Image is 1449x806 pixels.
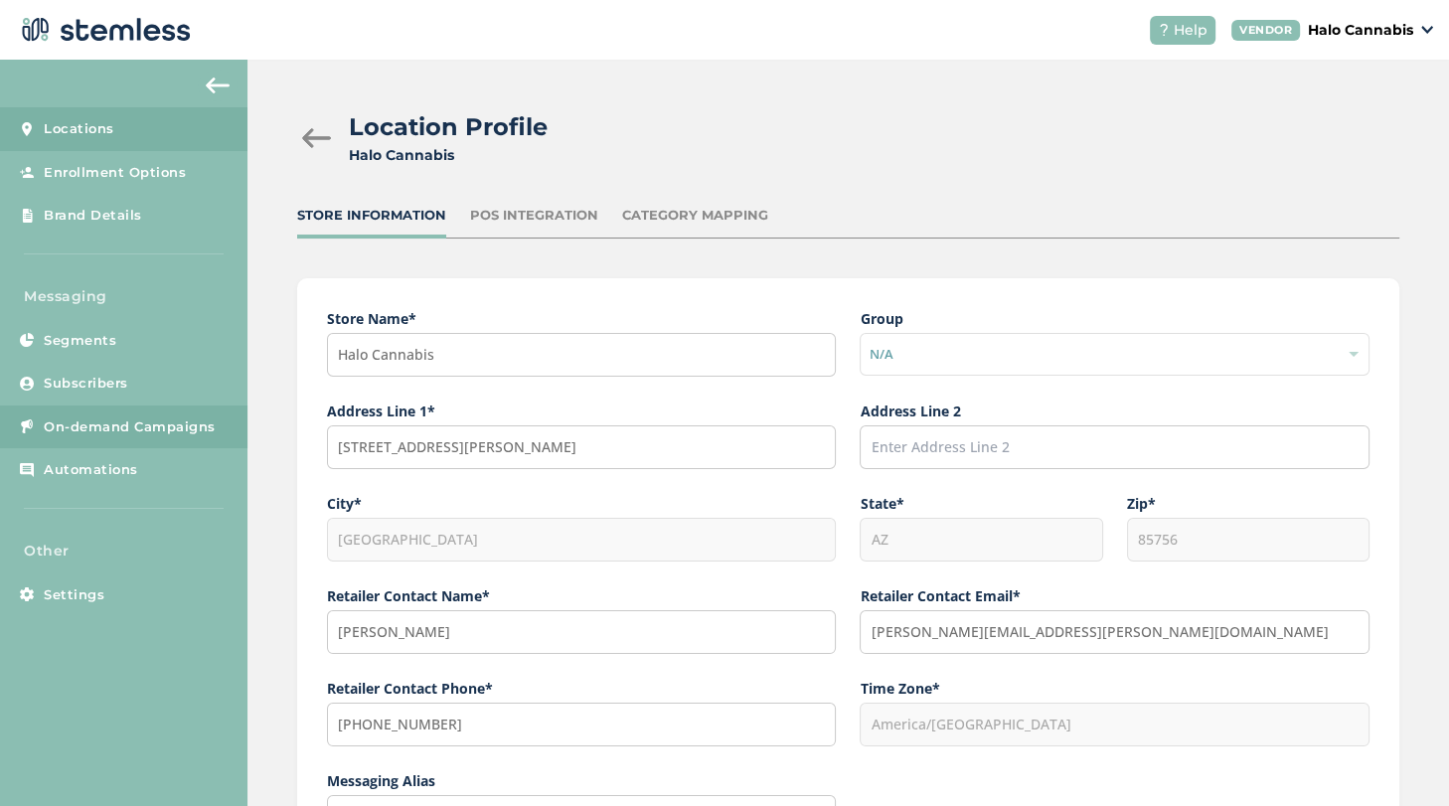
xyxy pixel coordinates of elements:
[860,401,1369,421] label: Address Line 2
[327,678,837,699] label: Retailer Contact Phone*
[44,460,138,480] span: Automations
[860,585,1369,606] label: Retailer Contact Email
[1127,493,1369,514] label: Zip
[860,308,1369,329] label: Group
[327,703,837,746] input: (XXX) XXX-XXXX
[860,678,1369,699] label: Time Zone
[470,206,598,226] div: POS Integration
[327,610,837,654] input: Enter Contact Name
[44,163,186,183] span: Enrollment Options
[327,770,837,791] label: Messaging Alias
[1158,24,1170,36] img: icon-help-white-03924b79.svg
[206,78,230,93] img: icon-arrow-back-accent-c549486e.svg
[860,610,1369,654] input: Enter Contact Email
[327,425,837,469] input: Start typing
[44,119,114,139] span: Locations
[1308,20,1413,41] p: Halo Cannabis
[44,585,104,605] span: Settings
[349,109,548,145] h2: Location Profile
[860,493,1102,514] label: State
[1350,711,1449,806] iframe: Chat Widget
[327,308,837,329] label: Store Name
[860,425,1369,469] input: Enter Address Line 2
[44,206,142,226] span: Brand Details
[1231,20,1300,41] div: VENDOR
[44,374,128,394] span: Subscribers
[1174,20,1207,41] span: Help
[44,331,116,351] span: Segments
[297,206,446,226] div: Store Information
[327,493,837,514] label: City
[327,585,837,606] label: Retailer Contact Name
[349,145,548,166] div: Halo Cannabis
[327,333,837,377] input: Enter Store Name
[622,206,768,226] div: Category Mapping
[16,10,191,50] img: logo-dark-0685b13c.svg
[327,401,837,421] label: Address Line 1*
[44,417,216,437] span: On-demand Campaigns
[1421,26,1433,34] img: icon_down-arrow-small-66adaf34.svg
